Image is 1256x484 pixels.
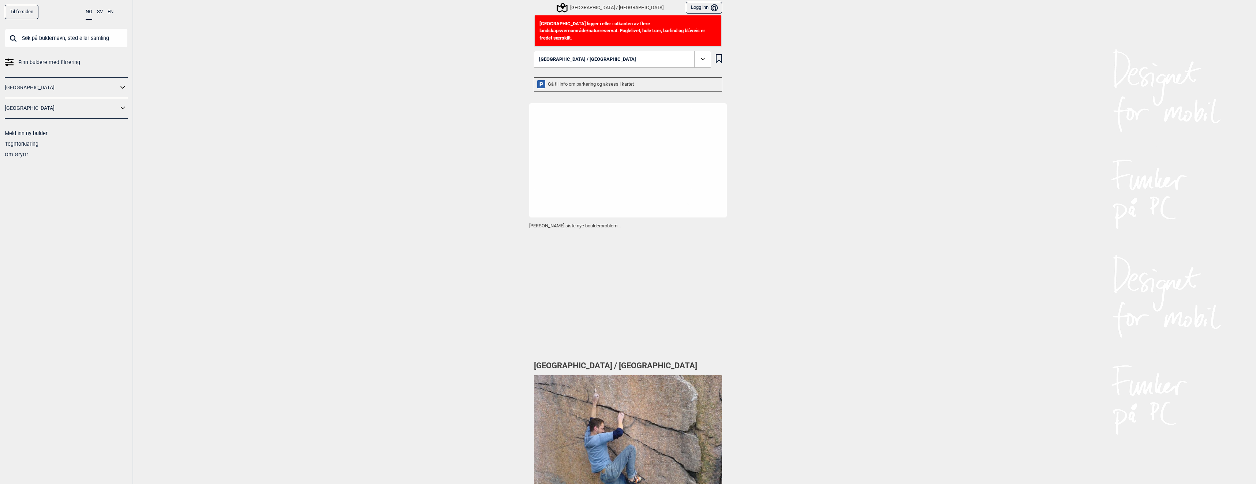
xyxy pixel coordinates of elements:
[558,3,663,12] div: [GEOGRAPHIC_DATA] / [GEOGRAPHIC_DATA]
[97,5,103,19] button: SV
[5,29,128,48] input: Søk på buldernavn, sted eller samling
[5,5,38,19] a: Til forsiden
[5,141,38,147] a: Tegnforklaring
[5,103,118,113] a: [GEOGRAPHIC_DATA]
[539,20,717,42] p: [GEOGRAPHIC_DATA] ligger i eller i utkanten av flere landskapsvernområde/naturreservat. Fuglelive...
[86,5,92,20] button: NO
[5,130,48,136] a: Meld inn ny bulder
[529,222,727,230] p: [PERSON_NAME] siste nye boulderproblem...
[534,77,722,92] div: Gå til info om parkering og aksess i kartet
[108,5,113,19] button: EN
[5,82,118,93] a: [GEOGRAPHIC_DATA]
[5,57,128,68] a: Finn buldere med filtrering
[534,51,711,68] button: [GEOGRAPHIC_DATA] / [GEOGRAPHIC_DATA]
[18,57,80,68] span: Finn buldere med filtrering
[5,152,28,157] a: Om Gryttr
[534,360,722,372] h1: [GEOGRAPHIC_DATA] / [GEOGRAPHIC_DATA]
[686,2,722,14] button: Logg inn
[539,57,636,62] span: [GEOGRAPHIC_DATA] / [GEOGRAPHIC_DATA]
